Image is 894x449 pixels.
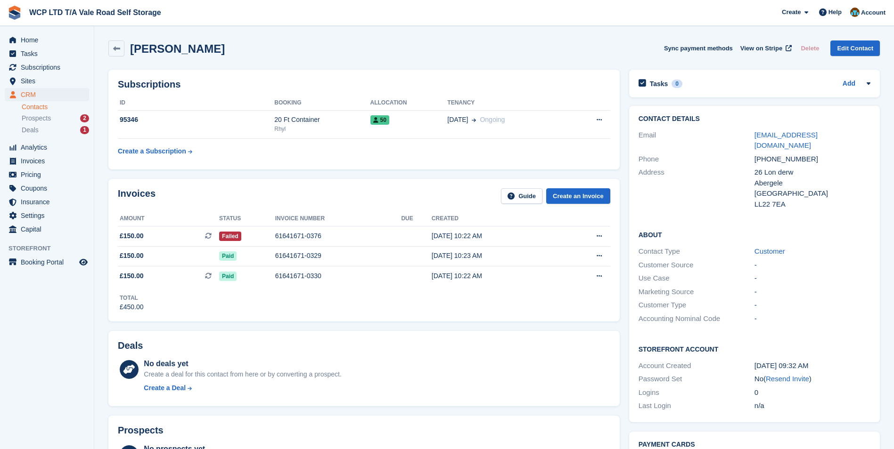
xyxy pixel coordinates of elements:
[144,383,186,393] div: Create a Deal
[118,143,192,160] a: Create a Subscription
[21,61,77,74] span: Subscriptions
[755,387,870,398] div: 0
[274,96,370,111] th: Booking
[120,231,144,241] span: £150.00
[639,167,755,209] div: Address
[766,375,809,383] a: Resend Invite
[447,115,468,125] span: [DATE]
[432,211,560,226] th: Created
[650,80,668,88] h2: Tasks
[639,130,755,151] div: Email
[78,257,89,268] a: Preview store
[755,178,870,189] div: Abergele
[118,340,143,351] h2: Deals
[755,260,870,271] div: -
[5,168,89,181] a: menu
[755,374,870,385] div: No
[275,231,402,241] div: 61641671-0376
[118,115,274,125] div: 95346
[432,271,560,281] div: [DATE] 10:22 AM
[144,358,341,369] div: No deals yet
[274,125,370,133] div: Rhyl
[737,40,794,56] a: View on Stripe
[80,114,89,122] div: 2
[21,256,77,269] span: Booking Portal
[401,211,431,226] th: Due
[639,401,755,411] div: Last Login
[755,199,870,210] div: LL22 7EA
[21,223,77,236] span: Capital
[755,131,818,150] a: [EMAIL_ADDRESS][DOMAIN_NAME]
[22,125,89,135] a: Deals 1
[22,113,89,123] a: Prospects 2
[5,88,89,101] a: menu
[118,425,164,436] h2: Prospects
[21,74,77,88] span: Sites
[118,188,156,204] h2: Invoices
[5,223,89,236] a: menu
[755,313,870,324] div: -
[120,251,144,261] span: £150.00
[546,188,610,204] a: Create an Invoice
[5,256,89,269] a: menu
[501,188,542,204] a: Guide
[219,251,237,261] span: Paid
[755,167,870,178] div: 26 Lon derw
[639,441,870,449] h2: Payment cards
[21,47,77,60] span: Tasks
[120,271,144,281] span: £150.00
[5,61,89,74] a: menu
[21,168,77,181] span: Pricing
[370,115,389,125] span: 50
[639,260,755,271] div: Customer Source
[144,369,341,379] div: Create a deal for this contact from here or by converting a prospect.
[5,182,89,195] a: menu
[830,40,880,56] a: Edit Contact
[8,244,94,253] span: Storefront
[21,88,77,101] span: CRM
[639,313,755,324] div: Accounting Nominal Code
[25,5,165,20] a: WCP LTD T/A Vale Road Self Storage
[21,141,77,154] span: Analytics
[639,344,870,353] h2: Storefront Account
[5,195,89,208] a: menu
[755,401,870,411] div: n/a
[5,154,89,168] a: menu
[755,154,870,165] div: [PHONE_NUMBER]
[755,247,785,255] a: Customer
[118,146,186,156] div: Create a Subscription
[219,211,275,226] th: Status
[797,40,823,56] button: Delete
[21,154,77,168] span: Invoices
[21,209,77,222] span: Settings
[639,287,755,297] div: Marketing Source
[80,126,89,134] div: 1
[120,302,144,312] div: £450.00
[639,374,755,385] div: Password Set
[763,375,812,383] span: ( )
[432,251,560,261] div: [DATE] 10:23 AM
[22,126,39,135] span: Deals
[5,209,89,222] a: menu
[639,387,755,398] div: Logins
[5,47,89,60] a: menu
[843,79,855,89] a: Add
[118,79,610,90] h2: Subscriptions
[118,211,219,226] th: Amount
[275,271,402,281] div: 61641671-0330
[664,40,733,56] button: Sync payment methods
[432,231,560,241] div: [DATE] 10:22 AM
[639,361,755,371] div: Account Created
[219,232,241,241] span: Failed
[274,115,370,125] div: 20 Ft Container
[740,44,782,53] span: View on Stripe
[144,383,341,393] a: Create a Deal
[21,182,77,195] span: Coupons
[672,80,682,88] div: 0
[5,141,89,154] a: menu
[219,272,237,281] span: Paid
[22,114,51,123] span: Prospects
[130,42,225,55] h2: [PERSON_NAME]
[8,6,22,20] img: stora-icon-8386f47178a22dfd0bd8f6a31ec36ba5ce8667c1dd55bd0f319d3a0aa187defe.svg
[275,211,402,226] th: Invoice number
